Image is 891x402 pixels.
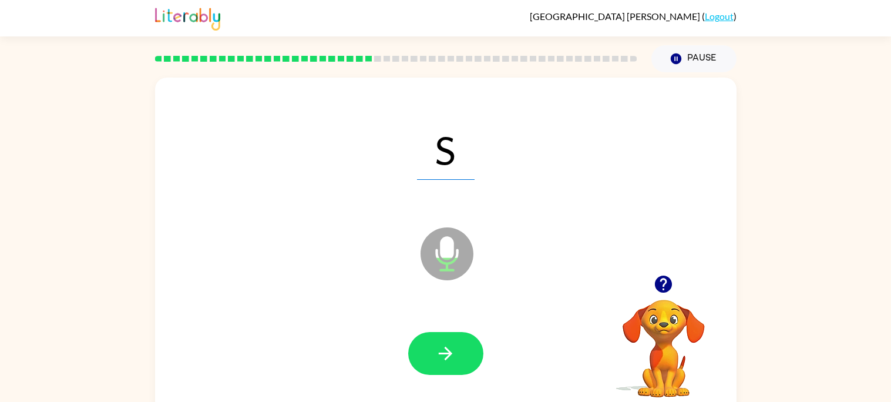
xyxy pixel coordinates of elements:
[605,282,722,399] video: Your browser must support playing .mp4 files to use Literably. Please try using another browser.
[417,119,475,180] span: S
[651,45,737,72] button: Pause
[530,11,737,22] div: ( )
[155,5,220,31] img: Literably
[705,11,734,22] a: Logout
[530,11,702,22] span: [GEOGRAPHIC_DATA] [PERSON_NAME]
